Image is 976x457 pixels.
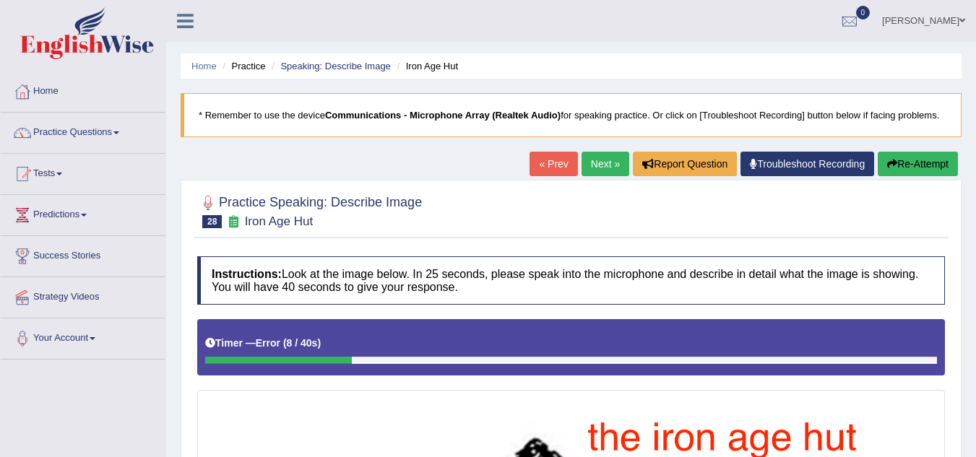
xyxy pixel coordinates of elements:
[202,215,222,228] span: 28
[582,152,629,176] a: Next »
[856,6,871,19] span: 0
[191,61,217,71] a: Home
[287,337,318,349] b: 8 / 40s
[1,195,165,231] a: Predictions
[283,337,287,349] b: (
[256,337,280,349] b: Error
[205,338,321,349] h5: Timer —
[1,113,165,149] a: Practice Questions
[530,152,577,176] a: « Prev
[1,318,165,354] a: Your Account
[878,152,958,176] button: Re-Attempt
[197,256,945,305] h4: Look at the image below. In 25 seconds, please speak into the microphone and describe in detail w...
[393,59,458,73] li: Iron Age Hut
[325,110,561,121] b: Communications - Microphone Array (Realtek Audio)
[219,59,265,73] li: Practice
[1,236,165,272] a: Success Stories
[245,214,314,228] small: Iron Age Hut
[317,337,321,349] b: )
[633,152,737,176] button: Report Question
[280,61,390,71] a: Speaking: Describe Image
[197,192,422,228] h2: Practice Speaking: Describe Image
[181,93,962,137] blockquote: * Remember to use the device for speaking practice. Or click on [Troubleshoot Recording] button b...
[1,154,165,190] a: Tests
[740,152,874,176] a: Troubleshoot Recording
[1,277,165,313] a: Strategy Videos
[225,215,241,229] small: Exam occurring question
[212,268,282,280] b: Instructions:
[1,71,165,108] a: Home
